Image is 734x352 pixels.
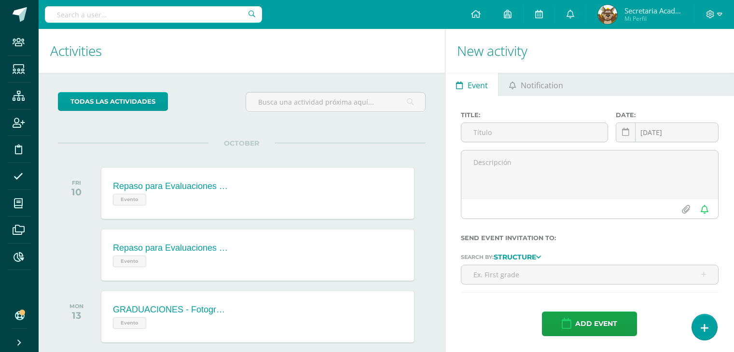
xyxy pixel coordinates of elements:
span: Evento [113,194,146,205]
label: Title: [461,111,608,119]
strong: Structure [494,253,536,261]
span: Evento [113,256,146,267]
a: Structure [494,253,541,260]
button: Add event [542,311,637,336]
label: Send event invitation to: [461,234,719,242]
div: FRI [71,179,82,186]
h1: Activities [50,29,433,73]
span: OCTOBER [208,139,275,148]
div: MON [69,303,83,310]
a: Notification [499,73,573,96]
span: Add event [575,312,617,336]
input: Fecha de entrega [616,123,718,142]
div: Repaso para Evaluaciones de Cierre - PRIMARIA y SECUNDARIA [113,243,229,253]
span: Evento [113,317,146,329]
span: Secretaria Académica [624,6,682,15]
span: Notification [521,74,563,97]
input: Ex. First grade [461,265,718,284]
input: Título [461,123,608,142]
img: d6a28b792dbf0ce41b208e57d9de1635.png [598,5,617,24]
label: Date: [616,111,719,119]
span: Search by: [461,254,494,260]
a: Event [445,73,498,96]
input: Search a user… [45,6,262,23]
div: 10 [71,186,82,198]
input: Busca una actividad próxima aquí... [246,93,425,111]
div: 13 [69,310,83,321]
span: Event [468,74,488,97]
h1: New activity [457,29,722,73]
span: Mi Perfil [624,14,682,23]
div: Repaso para Evaluaciones de Cierre - PRIMARIA y SECUNDARIA [113,181,229,191]
div: GRADUACIONES - Fotografías de Graduandos - QUINTO BACHILLERATO [113,305,229,315]
a: todas las Actividades [58,92,168,111]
